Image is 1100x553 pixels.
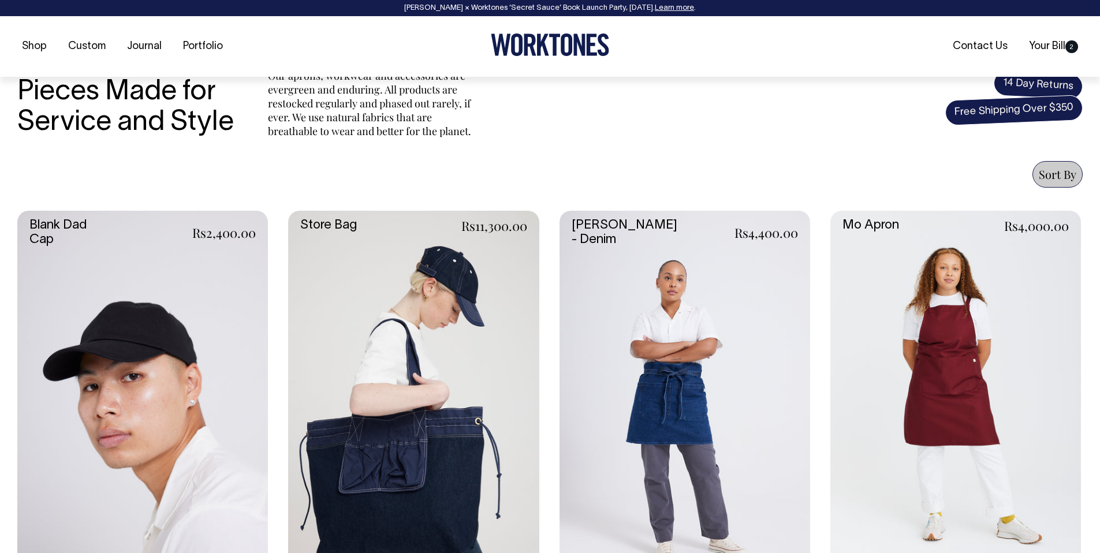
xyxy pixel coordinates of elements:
[64,37,110,56] a: Custom
[993,70,1083,100] span: 14 Day Returns
[17,37,51,56] a: Shop
[12,4,1088,12] div: [PERSON_NAME] × Worktones ‘Secret Sauce’ Book Launch Party, [DATE]. .
[178,37,228,56] a: Portfolio
[1065,40,1078,53] span: 2
[655,5,694,12] a: Learn more
[17,47,243,138] h3: Ready-to-Wear Pieces Made for Service and Style
[945,95,1083,126] span: Free Shipping Over $350
[268,69,476,138] p: Our aprons, workwear and accessories are evergreen and enduring. All products are restocked regul...
[1039,166,1076,182] span: Sort By
[948,37,1012,56] a: Contact Us
[1024,37,1083,56] a: Your Bill2
[122,37,166,56] a: Journal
